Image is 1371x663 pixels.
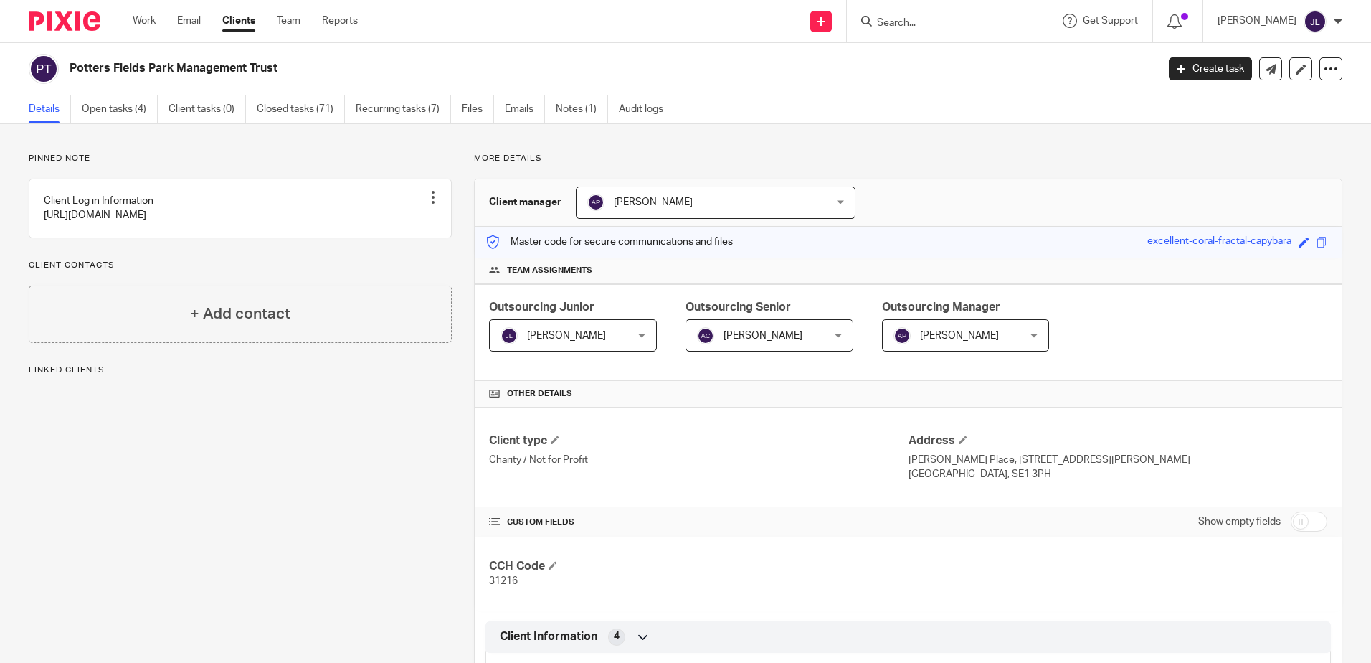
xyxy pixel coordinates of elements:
a: Recurring tasks (7) [356,95,451,123]
h2: Potters Fields Park Management Trust [70,61,931,76]
p: Pinned note [29,153,452,164]
a: Details [29,95,71,123]
span: [PERSON_NAME] [724,331,802,341]
span: Team assignments [507,265,592,276]
span: Outsourcing Junior [489,301,594,313]
span: [PERSON_NAME] [614,197,693,207]
img: svg%3E [1304,10,1327,33]
span: Outsourcing Manager [882,301,1000,313]
span: [PERSON_NAME] [920,331,999,341]
img: svg%3E [587,194,604,211]
a: Team [277,14,300,28]
a: Client tasks (0) [169,95,246,123]
span: Outsourcing Senior [685,301,791,313]
h4: CCH Code [489,559,908,574]
div: excellent-coral-fractal-capybara [1147,234,1291,250]
a: Create task [1169,57,1252,80]
p: More details [474,153,1342,164]
span: 4 [614,629,620,644]
p: Linked clients [29,365,452,376]
span: Other details [507,388,572,400]
img: svg%3E [501,327,518,344]
h4: CUSTOM FIELDS [489,517,908,528]
a: Notes (1) [556,95,608,123]
h4: Client type [489,433,908,448]
a: Files [462,95,494,123]
h4: + Add contact [190,303,290,325]
a: Open tasks (4) [82,95,158,123]
a: Audit logs [619,95,674,123]
h3: Client manager [489,195,561,210]
p: [PERSON_NAME] [1218,14,1296,28]
p: Client contacts [29,260,452,271]
p: Charity / Not for Profit [489,453,908,467]
span: Get Support [1083,16,1138,26]
label: Show empty fields [1198,514,1281,529]
a: Email [177,14,201,28]
span: Client Information [500,629,597,644]
a: Clients [222,14,255,28]
a: Closed tasks (71) [257,95,345,123]
img: svg%3E [29,54,59,84]
a: Reports [322,14,358,28]
p: [GEOGRAPHIC_DATA], SE1 3PH [909,467,1327,481]
img: svg%3E [697,327,714,344]
p: [PERSON_NAME] Place, [STREET_ADDRESS][PERSON_NAME] [909,453,1327,467]
a: Emails [505,95,545,123]
img: svg%3E [893,327,911,344]
span: 31216 [489,576,518,586]
span: [PERSON_NAME] [527,331,606,341]
input: Search [876,17,1005,30]
a: Work [133,14,156,28]
img: Pixie [29,11,100,31]
h4: Address [909,433,1327,448]
p: Master code for secure communications and files [485,235,733,249]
